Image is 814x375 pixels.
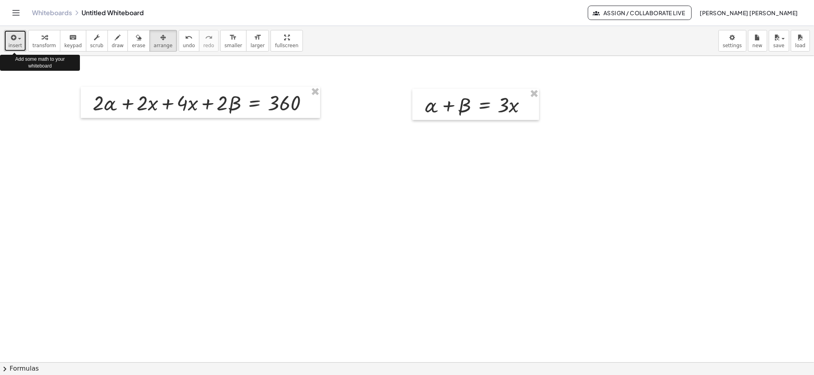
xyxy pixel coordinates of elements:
button: erase [127,30,149,52]
button: scrub [86,30,108,52]
span: undo [183,43,195,48]
button: draw [107,30,128,52]
i: format_size [229,33,237,42]
button: save [769,30,789,52]
span: save [773,43,784,48]
button: [PERSON_NAME] [PERSON_NAME] [693,6,804,20]
a: Whiteboards [32,9,72,17]
span: smaller [225,43,242,48]
button: insert [4,30,26,52]
span: redo [203,43,214,48]
button: redoredo [199,30,219,52]
i: undo [185,33,193,42]
span: draw [112,43,124,48]
button: new [748,30,767,52]
span: erase [132,43,145,48]
span: transform [32,43,56,48]
button: format_sizelarger [246,30,269,52]
button: load [791,30,810,52]
button: arrange [149,30,177,52]
button: settings [718,30,746,52]
button: format_sizesmaller [220,30,247,52]
span: settings [723,43,742,48]
i: format_size [254,33,261,42]
button: Assign / Collaborate Live [588,6,692,20]
span: insert [8,43,22,48]
span: fullscreen [275,43,298,48]
span: scrub [90,43,103,48]
span: new [752,43,762,48]
span: [PERSON_NAME] [PERSON_NAME] [700,9,798,16]
button: fullscreen [271,30,303,52]
i: keyboard [69,33,77,42]
button: keyboardkeypad [60,30,86,52]
span: larger [251,43,265,48]
span: arrange [154,43,173,48]
button: transform [28,30,60,52]
i: redo [205,33,213,42]
button: Toggle navigation [10,6,22,19]
span: load [795,43,806,48]
span: keypad [64,43,82,48]
span: Assign / Collaborate Live [595,9,685,16]
button: undoundo [179,30,199,52]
